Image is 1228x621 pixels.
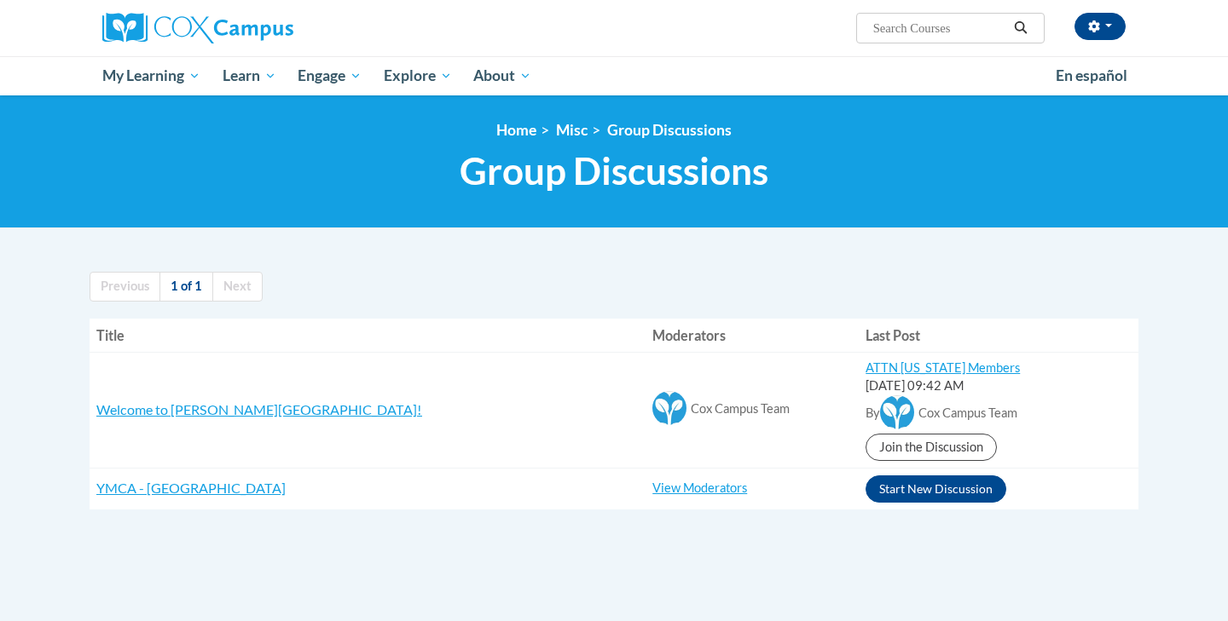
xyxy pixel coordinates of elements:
span: Moderators [652,327,726,343]
button: Search [1008,18,1034,38]
span: Misc [556,121,588,139]
span: En español [1056,66,1127,84]
div: [DATE] 09:42 AM [866,377,1132,395]
a: En español [1045,58,1138,94]
a: View Moderators [652,480,747,495]
a: Learn [211,56,287,95]
img: Cox Campus Team [880,395,914,429]
a: About [463,56,543,95]
span: Title [96,327,125,343]
span: By [866,405,880,420]
a: Join the Discussion [866,434,997,461]
a: Previous [90,272,160,302]
span: About [473,66,531,86]
div: Main menu [77,56,1151,95]
span: Last Post [866,327,920,343]
span: Cox Campus Team [691,401,790,416]
a: ATTN [US_STATE] Members [866,360,1020,375]
span: Group Discussions [460,148,768,193]
span: My Learning [102,66,200,86]
span: Explore [384,66,452,86]
a: Explore [373,56,463,95]
a: 1 of 1 [159,272,213,302]
a: Group Discussions [607,121,732,139]
button: Account Settings [1074,13,1126,40]
input: Search Courses [872,18,1008,38]
nav: Page navigation col-md-12 [90,272,1138,302]
a: Next [212,272,263,302]
a: Cox Campus [102,13,426,43]
a: My Learning [91,56,211,95]
img: Cox Campus [102,13,293,43]
span: Engage [298,66,362,86]
span: Learn [223,66,276,86]
button: Start New Discussion [866,475,1006,503]
a: Welcome to [PERSON_NAME][GEOGRAPHIC_DATA]! [96,401,422,417]
a: YMCA - [GEOGRAPHIC_DATA] [96,480,286,496]
a: Home [496,121,536,139]
a: Engage [287,56,373,95]
img: Cox Campus Team [652,391,686,425]
span: Cox Campus Team [918,405,1017,420]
